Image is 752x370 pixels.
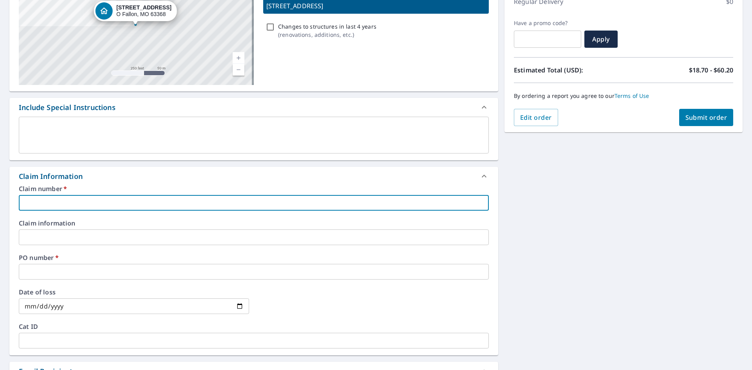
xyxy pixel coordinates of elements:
[266,1,486,11] p: [STREET_ADDRESS]
[116,4,172,11] strong: [STREET_ADDRESS]
[584,31,618,48] button: Apply
[689,65,733,75] p: $18.70 - $60.20
[9,98,498,117] div: Include Special Instructions
[514,65,624,75] p: Estimated Total (USD):
[233,52,244,64] a: Current Level 17, Zoom In
[685,113,727,122] span: Submit order
[520,113,552,122] span: Edit order
[278,22,376,31] p: Changes to structures in last 4 years
[233,64,244,76] a: Current Level 17, Zoom Out
[679,109,734,126] button: Submit order
[615,92,649,99] a: Terms of Use
[19,254,489,261] label: PO number
[19,220,489,226] label: Claim information
[591,35,611,43] span: Apply
[514,109,558,126] button: Edit order
[19,171,83,182] div: Claim Information
[116,4,172,18] div: O Fallon, MO 63368
[9,167,498,186] div: Claim Information
[19,102,116,113] div: Include Special Instructions
[19,289,249,295] label: Date of loss
[514,20,581,27] label: Have a promo code?
[94,1,177,25] div: Dropped pin, building 1, Residential property, 208 Vandalia Dr O Fallon, MO 63368
[278,31,376,39] p: ( renovations, additions, etc. )
[19,186,489,192] label: Claim number
[19,323,489,330] label: Cat ID
[514,92,733,99] p: By ordering a report you agree to our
